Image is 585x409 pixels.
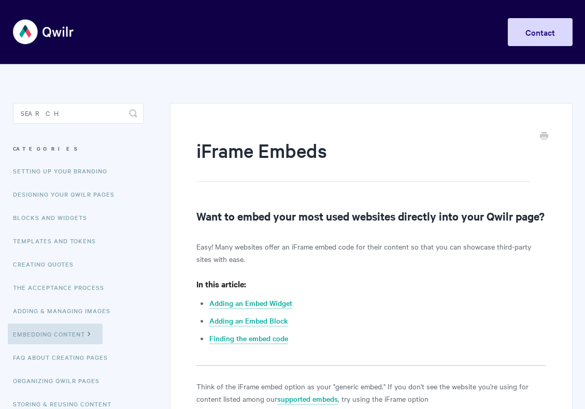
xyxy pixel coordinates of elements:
a: Setting up your Branding [13,160,115,181]
a: Organizing Qwilr Pages [13,370,107,391]
a: Print this Article [540,131,548,142]
a: Finding the embed code [209,333,288,344]
a: supported embeds [277,393,338,405]
h1: iFrame Embeds [196,137,530,182]
a: Adding an Embed Block [209,315,288,327]
strong: In this article: [196,278,246,289]
a: Templates and Tokens [13,230,104,251]
a: Blocks and Widgets [13,207,95,228]
a: Contact [508,18,573,46]
a: The Acceptance Process [13,277,112,298]
h3: Categories [13,139,144,158]
p: Think of the iFrame embed option as your "generic embed." If you don't see the website you're usi... [196,380,546,405]
a: Creating Quotes [13,254,81,274]
input: Search [13,103,144,124]
a: FAQ About Creating Pages [13,347,116,368]
a: Embedding Content [8,324,103,344]
img: Qwilr Help Center [13,12,75,51]
h2: Want to embed your most used websites directly into your Qwilr page? [196,208,546,224]
a: Adding & Managing Images [13,300,118,321]
a: Adding an Embed Widget [209,298,292,309]
p: Easy! Many websites offer an iFrame embed code for their content so that you can showcase third-p... [196,240,546,265]
a: Designing Your Qwilr Pages [13,184,122,204]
